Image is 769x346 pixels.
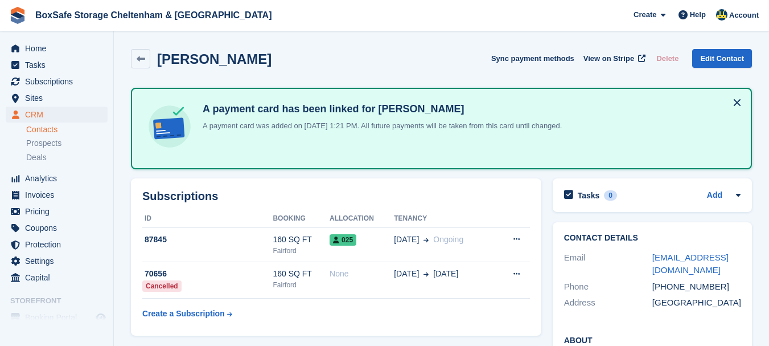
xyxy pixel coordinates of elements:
[433,235,463,244] span: Ongoing
[10,295,113,307] span: Storefront
[6,90,108,106] a: menu
[142,303,232,324] a: Create a Subscription
[273,234,330,246] div: 160 SQ FT
[6,187,108,203] a: menu
[6,270,108,286] a: menu
[25,40,93,56] span: Home
[142,190,530,203] h2: Subscriptions
[6,310,108,325] a: menu
[564,334,741,345] h2: About
[564,234,741,243] h2: Contact Details
[25,270,93,286] span: Capital
[6,220,108,236] a: menu
[578,190,600,201] h2: Tasks
[564,251,652,277] div: Email
[729,10,759,21] span: Account
[652,280,741,294] div: [PHONE_NUMBER]
[25,57,93,73] span: Tasks
[6,203,108,219] a: menu
[94,311,108,324] a: Preview store
[25,170,93,186] span: Analytics
[583,53,634,64] span: View on Stripe
[25,187,93,203] span: Invoices
[273,268,330,280] div: 160 SQ FT
[433,268,458,280] span: [DATE]
[25,203,93,219] span: Pricing
[6,74,108,89] a: menu
[198,103,562,116] h4: A payment card has been linked for [PERSON_NAME]
[142,308,225,320] div: Create a Subscription
[26,152,108,164] a: Deals
[142,234,273,246] div: 87845
[652,49,683,68] button: Delete
[26,138,61,149] span: Prospects
[6,57,108,73] a: menu
[564,296,652,310] div: Address
[652,296,741,310] div: [GEOGRAPHIC_DATA]
[491,49,574,68] button: Sync payment methods
[25,74,93,89] span: Subscriptions
[652,253,729,275] a: [EMAIL_ADDRESS][DOMAIN_NAME]
[579,49,648,68] a: View on Stripe
[330,210,394,228] th: Allocation
[692,49,752,68] a: Edit Contact
[9,7,26,24] img: stora-icon-8386f47178a22dfd0bd8f6a31ec36ba5ce8667c1dd55bd0f319d3a0aa187defe.svg
[707,189,722,202] a: Add
[146,103,194,150] img: card-linked-ebf98d0992dc2aeb22e95c0e3c79077019eb2392cfd83c6a337811c24bc77127.svg
[25,310,93,325] span: Booking Portal
[26,152,47,163] span: Deals
[157,51,272,67] h2: [PERSON_NAME]
[26,124,108,135] a: Contacts
[6,40,108,56] a: menu
[142,210,273,228] th: ID
[25,253,93,269] span: Settings
[690,9,706,21] span: Help
[31,6,276,25] a: BoxSafe Storage Cheltenham & [GEOGRAPHIC_DATA]
[25,237,93,253] span: Protection
[394,268,419,280] span: [DATE]
[198,120,562,132] p: A payment card was added on [DATE] 1:21 PM. All future payments will be taken from this card unti...
[26,137,108,149] a: Prospects
[273,280,330,290] div: Fairford
[25,220,93,236] span: Coupons
[6,107,108,123] a: menu
[330,268,394,280] div: None
[273,210,330,228] th: Booking
[394,234,419,246] span: [DATE]
[716,9,727,21] img: Kim Virabi
[6,170,108,186] a: menu
[6,237,108,253] a: menu
[273,246,330,256] div: Fairford
[604,190,617,201] div: 0
[6,253,108,269] a: menu
[142,268,273,280] div: 70656
[25,107,93,123] span: CRM
[330,234,356,246] span: 025
[142,280,182,292] div: Cancelled
[564,280,652,294] div: Phone
[634,9,656,21] span: Create
[25,90,93,106] span: Sites
[394,210,495,228] th: Tenancy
